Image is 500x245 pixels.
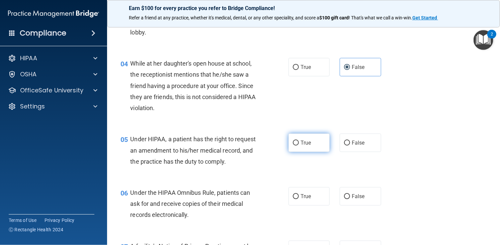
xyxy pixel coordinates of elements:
span: Refer a friend at any practice, whether it's medical, dental, or any other speciality, and score a [129,15,319,20]
span: Under the HIPAA Omnibus Rule, patients can ask for and receive copies of their medical records el... [130,189,250,218]
a: HIPAA [8,54,97,62]
a: Privacy Policy [45,217,75,224]
span: While at her daughter's open house at school, the receptionist mentions that he/she saw a friend ... [130,60,256,111]
span: True [301,193,311,199]
strong: Get Started [412,15,437,20]
h4: Compliance [20,28,66,38]
button: Open Resource Center, 2 new notifications [474,30,493,50]
a: OfficeSafe University [8,86,97,94]
a: Get Started [412,15,438,20]
a: Settings [8,102,97,110]
p: OfficeSafe University [20,86,83,94]
p: OSHA [20,70,37,78]
span: False [352,64,365,70]
a: OSHA [8,70,97,78]
span: True [301,140,311,146]
p: Earn $100 for every practice you refer to Bridge Compliance! [129,5,478,11]
strong: $100 gift card [319,15,349,20]
span: False [352,193,365,199]
input: False [344,65,350,70]
img: PMB logo [8,7,99,20]
input: True [293,194,299,199]
span: 04 [120,60,128,68]
span: 06 [120,189,128,197]
span: Under HIPAA, a patient has the right to request an amendment to his/her medical record, and the p... [130,136,256,165]
div: 2 [491,34,493,43]
input: False [344,141,350,146]
p: HIPAA [20,54,37,62]
span: 05 [120,136,128,144]
span: False [352,140,365,146]
span: ! That's what we call a win-win. [349,15,412,20]
span: True [301,64,311,70]
p: Settings [20,102,45,110]
span: Ⓒ Rectangle Health 2024 [9,226,64,233]
input: True [293,141,299,146]
input: True [293,65,299,70]
input: False [344,194,350,199]
a: Terms of Use [9,217,36,224]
